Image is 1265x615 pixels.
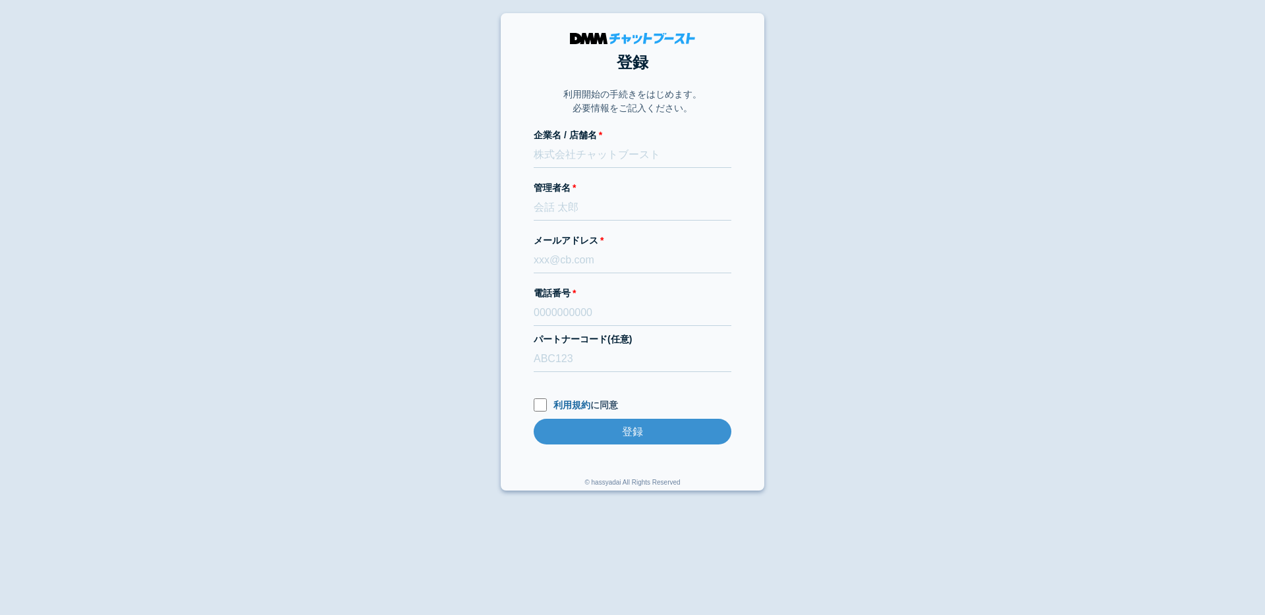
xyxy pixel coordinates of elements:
[534,398,731,412] label: に同意
[534,346,731,372] input: ABC123
[534,195,731,221] input: 会話 太郎
[584,477,680,491] div: © hassyadai All Rights Reserved
[534,51,731,74] h1: 登録
[570,33,695,44] img: DMMチャットブースト
[563,88,702,115] p: 利用開始の手続きをはじめます。 必要情報をご記入ください。
[534,419,731,444] input: 登録
[534,333,731,346] label: パートナーコード(任意)
[534,181,731,195] label: 管理者名
[534,142,731,168] input: 株式会社チャットブースト
[534,248,731,273] input: xxx@cb.com
[534,300,731,326] input: 0000000000
[534,398,547,412] input: 利用規約に同意
[534,128,731,142] label: 企業名 / 店舗名
[534,286,731,300] label: 電話番号
[534,234,731,248] label: メールアドレス
[553,400,590,410] a: 利用規約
